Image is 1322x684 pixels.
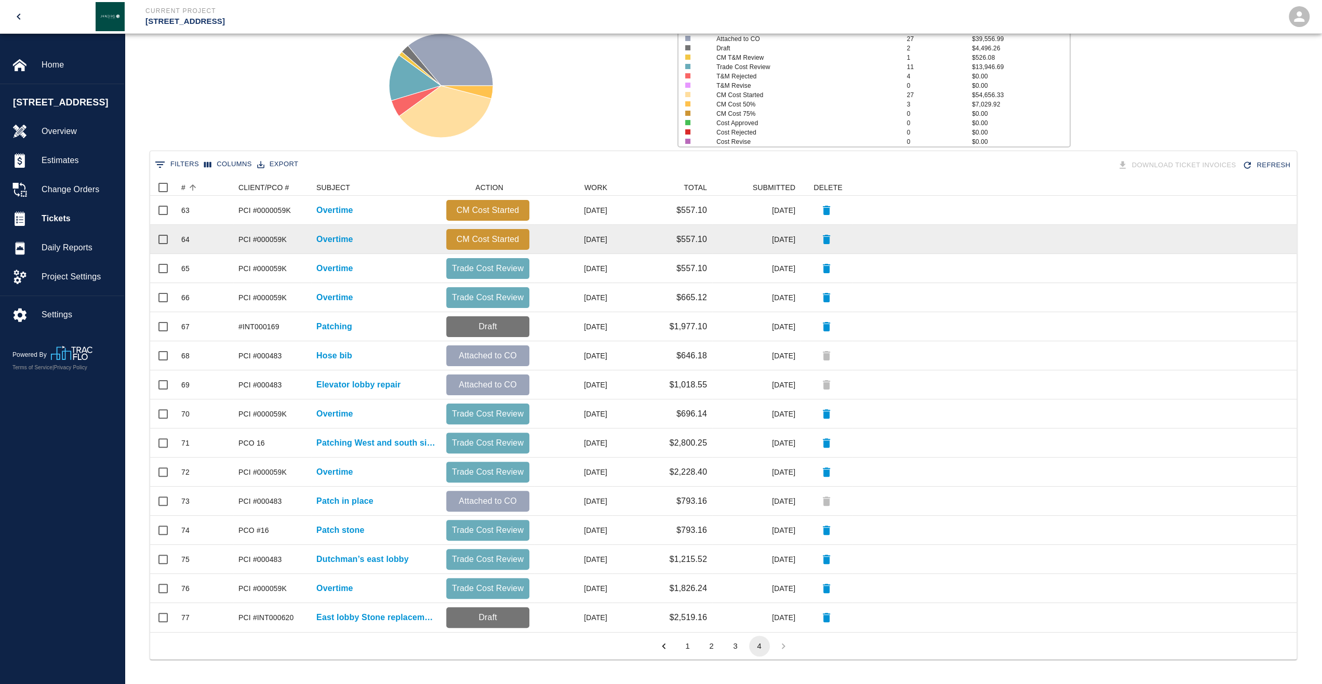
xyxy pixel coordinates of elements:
[316,262,353,275] a: Overtime
[42,271,116,283] span: Project Settings
[535,574,612,603] div: [DATE]
[450,611,525,624] p: Draft
[716,62,888,72] p: Trade Cost Review
[316,582,353,595] p: Overtime
[676,524,707,537] p: $793.16
[450,291,525,304] p: Trade Cost Review
[238,321,279,332] div: #INT000169
[6,4,31,29] button: open drawer
[716,34,888,44] p: Attached to CO
[42,309,116,321] span: Settings
[185,180,200,195] button: Sort
[181,351,190,361] div: 68
[450,233,525,246] p: CM Cost Started
[450,350,525,362] p: Attached to CO
[712,458,800,487] div: [DATE]
[255,156,301,172] button: Export
[535,603,612,632] div: [DATE]
[316,233,353,246] p: Overtime
[181,612,190,623] div: 77
[716,53,888,62] p: CM T&M Review
[652,636,795,656] nav: pagination navigation
[96,2,125,31] img: Janeiro Inc
[181,234,190,245] div: 64
[316,437,436,449] p: Patching West and south side
[12,350,51,359] p: Powered By
[676,291,707,304] p: $665.12
[535,516,612,545] div: [DATE]
[906,118,972,128] p: 0
[181,380,190,390] div: 69
[669,611,707,624] p: $2,519.16
[716,109,888,118] p: CM Cost 75%
[42,59,116,71] span: Home
[701,636,722,656] button: Go to page 2
[535,428,612,458] div: [DATE]
[906,81,972,90] p: 0
[676,262,707,275] p: $557.10
[535,283,612,312] div: [DATE]
[13,96,119,110] span: [STREET_ADDRESS]
[238,179,289,196] div: CLIENT/PCO #
[52,365,54,370] span: |
[712,283,800,312] div: [DATE]
[181,292,190,303] div: 66
[612,179,712,196] div: TOTAL
[676,408,707,420] p: $696.14
[441,179,535,196] div: ACTION
[181,205,190,216] div: 63
[535,545,612,574] div: [DATE]
[684,179,707,196] div: TOTAL
[12,365,52,370] a: Terms of Service
[1270,634,1322,684] iframe: Chat Widget
[181,321,190,332] div: 67
[54,365,87,370] a: Privacy Policy
[669,437,707,449] p: $2,800.25
[42,125,116,138] span: Overview
[712,196,800,225] div: [DATE]
[676,204,707,217] p: $557.10
[677,636,698,656] button: Go to page 1
[450,466,525,478] p: Trade Cost Review
[450,582,525,595] p: Trade Cost Review
[972,118,1070,128] p: $0.00
[972,62,1070,72] p: $13,946.69
[676,495,707,507] p: $793.16
[316,350,352,362] p: Hose bib
[906,44,972,53] p: 2
[712,399,800,428] div: [DATE]
[316,320,352,333] a: Patching
[972,90,1070,100] p: $54,656.33
[712,603,800,632] div: [DATE]
[712,574,800,603] div: [DATE]
[450,553,525,566] p: Trade Cost Review
[181,525,190,535] div: 74
[535,196,612,225] div: [DATE]
[316,524,364,537] p: Patch stone
[316,291,353,304] a: Overtime
[813,179,842,196] div: DELETE
[181,263,190,274] div: 65
[906,90,972,100] p: 27
[450,524,525,537] p: Trade Cost Review
[316,379,400,391] p: Elevator lobby repair
[972,100,1070,109] p: $7,029.92
[51,346,92,360] img: TracFlo
[716,128,888,137] p: Cost Rejected
[316,466,353,478] a: Overtime
[238,409,287,419] div: PCI #000059K
[816,374,837,395] div: Tickets attached to change order can't be deleted.
[238,205,291,216] div: PCI #0000059K
[1240,156,1294,175] div: Refresh the list
[450,320,525,333] p: Draft
[712,341,800,370] div: [DATE]
[669,553,707,566] p: $1,215.52
[972,109,1070,118] p: $0.00
[1240,156,1294,175] button: Refresh
[712,487,800,516] div: [DATE]
[450,204,525,217] p: CM Cost Started
[42,212,116,225] span: Tickets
